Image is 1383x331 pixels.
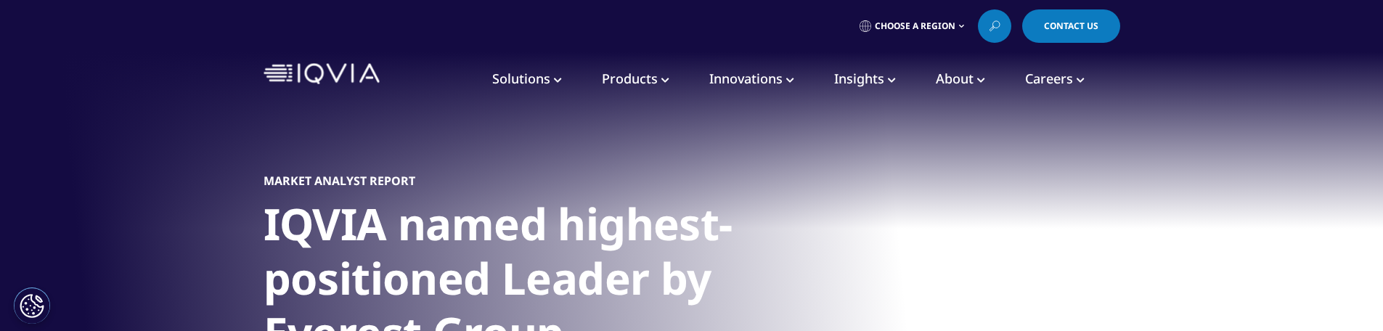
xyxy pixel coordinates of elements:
[492,63,562,94] a: Solutions
[1025,70,1073,87] span: Careers
[875,20,955,32] span: Choose a Region
[834,63,896,94] a: Insights
[602,63,669,94] a: Products
[709,70,783,87] span: Innovations
[1022,9,1120,43] a: Contact Us
[936,70,974,87] span: About
[1044,22,1098,30] span: Contact Us
[936,63,985,94] a: About
[492,70,550,87] span: Solutions
[834,70,884,87] span: Insights
[264,173,415,188] h5: Market Analyst Report
[14,287,50,324] button: Cookies Settings
[1025,63,1085,94] a: Careers
[602,70,658,87] span: Products
[709,63,794,94] a: Innovations
[264,63,380,84] img: IQVIA Healthcare Information Technology and Pharma Clinical Research Company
